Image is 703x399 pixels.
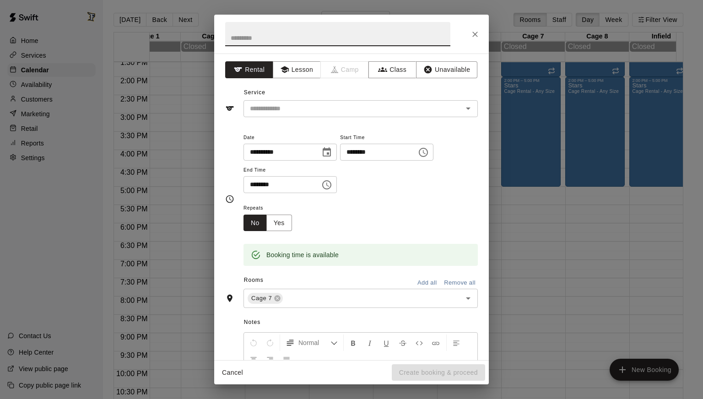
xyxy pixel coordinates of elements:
button: Choose date, selected date is Jan 11, 2026 [318,143,336,162]
svg: Service [225,104,234,113]
span: Cage 7 [248,294,276,303]
button: Yes [266,215,292,232]
button: No [243,215,267,232]
div: Cage 7 [248,293,283,304]
span: Start Time [340,132,433,144]
button: Format Italics [362,334,378,351]
div: outlined button group [243,215,292,232]
button: Right Align [262,351,278,367]
button: Lesson [273,61,321,78]
button: Insert Link [428,334,443,351]
div: Booking time is available [266,247,339,263]
button: Redo [262,334,278,351]
button: Undo [246,334,261,351]
span: Camps can only be created in the Services page [321,61,369,78]
button: Class [368,61,416,78]
span: Repeats [243,202,299,215]
button: Cancel [218,364,247,381]
span: Date [243,132,337,144]
button: Close [467,26,483,43]
span: End Time [243,164,337,177]
button: Center Align [246,351,261,367]
svg: Timing [225,194,234,204]
button: Choose time, selected time is 5:00 PM [414,143,433,162]
span: Normal [298,338,330,347]
button: Insert Code [411,334,427,351]
button: Format Underline [379,334,394,351]
button: Open [462,292,475,305]
span: Rooms [244,277,264,283]
span: Service [244,89,265,96]
svg: Rooms [225,294,234,303]
button: Choose time, selected time is 7:00 PM [318,176,336,194]
span: Notes [244,315,478,330]
button: Left Align [449,334,464,351]
button: Justify Align [279,351,294,367]
button: Format Bold [346,334,361,351]
button: Add all [412,276,442,290]
button: Rental [225,61,273,78]
button: Remove all [442,276,478,290]
button: Format Strikethrough [395,334,411,351]
button: Open [462,102,475,115]
button: Unavailable [416,61,477,78]
button: Formatting Options [282,334,341,351]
